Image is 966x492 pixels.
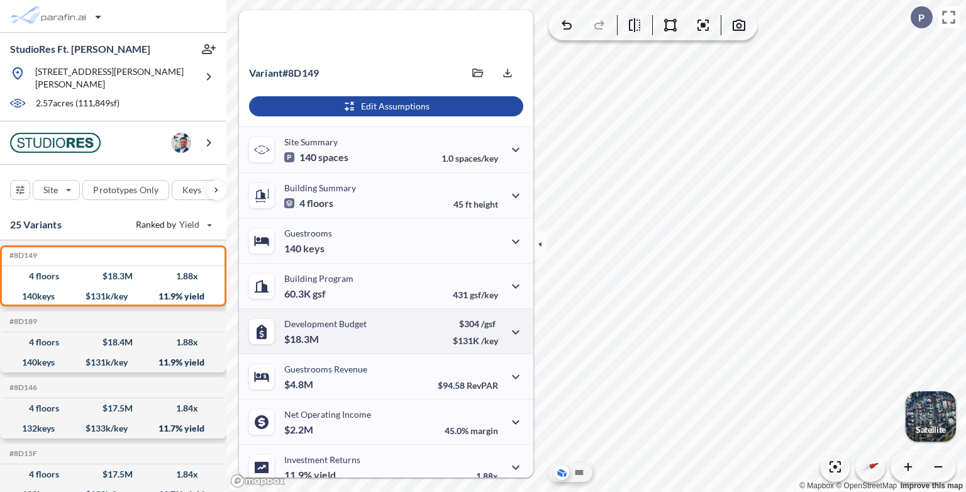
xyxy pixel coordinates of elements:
[284,228,332,238] p: Guestrooms
[307,197,333,210] span: floors
[284,288,326,300] p: 60.3K
[906,391,956,442] button: Switcher ImageSatellite
[284,242,325,255] p: 140
[93,184,158,196] p: Prototypes Only
[284,333,321,345] p: $18.3M
[249,67,282,79] span: Variant
[284,364,367,374] p: Guestrooms Revenue
[284,182,356,193] p: Building Summary
[481,318,496,329] span: /gsf
[474,199,498,210] span: height
[361,100,430,113] p: Edit Assumptions
[249,96,523,116] button: Edit Assumptions
[453,289,498,300] p: 431
[554,465,569,480] button: Aerial View
[284,273,353,284] p: Building Program
[33,180,80,200] button: Site
[313,288,326,300] span: gsf
[7,383,37,392] h5: Click to copy the code
[453,318,498,329] p: $304
[314,469,336,481] span: yield
[470,289,498,300] span: gsf/key
[799,481,834,490] a: Mapbox
[453,335,498,346] p: $131K
[35,65,196,91] p: [STREET_ADDRESS][PERSON_NAME][PERSON_NAME]
[284,137,338,147] p: Site Summary
[445,425,498,436] p: 45.0%
[249,67,319,79] p: # 8d149
[284,151,348,164] p: 140
[481,335,498,346] span: /key
[572,465,587,480] button: Site Plan
[906,391,956,442] img: Switcher Image
[465,199,472,210] span: ft
[318,151,348,164] span: spaces
[836,481,897,490] a: OpenStreetMap
[171,133,191,153] img: user logo
[7,449,37,458] h5: Click to copy the code
[284,409,371,420] p: Net Operating Income
[455,153,498,164] span: spaces/key
[172,180,223,200] button: Keys
[901,481,963,490] a: Improve this map
[470,425,498,436] span: margin
[7,251,37,260] h5: Click to copy the code
[284,378,315,391] p: $4.8M
[126,215,220,235] button: Ranked by Yield
[916,425,946,435] p: Satellite
[284,197,333,210] p: 4
[284,423,315,436] p: $2.2M
[10,217,62,232] p: 25 Variants
[82,180,169,200] button: Prototypes Only
[284,469,336,481] p: 11.9%
[476,471,498,481] p: 1.88x
[284,454,360,465] p: Investment Returns
[230,474,286,488] a: Mapbox homepage
[10,42,150,56] p: StudioRes Ft. [PERSON_NAME]
[303,242,325,255] span: keys
[179,218,200,231] span: Yield
[438,380,498,391] p: $94.58
[182,184,201,196] p: Keys
[284,318,367,329] p: Development Budget
[441,153,498,164] p: 1.0
[467,380,498,391] span: RevPAR
[7,317,37,326] h5: Click to copy the code
[10,133,101,153] img: BrandImage
[36,97,119,111] p: 2.57 acres ( 111,849 sf)
[43,184,58,196] p: Site
[453,199,498,210] p: 45
[918,12,924,23] p: P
